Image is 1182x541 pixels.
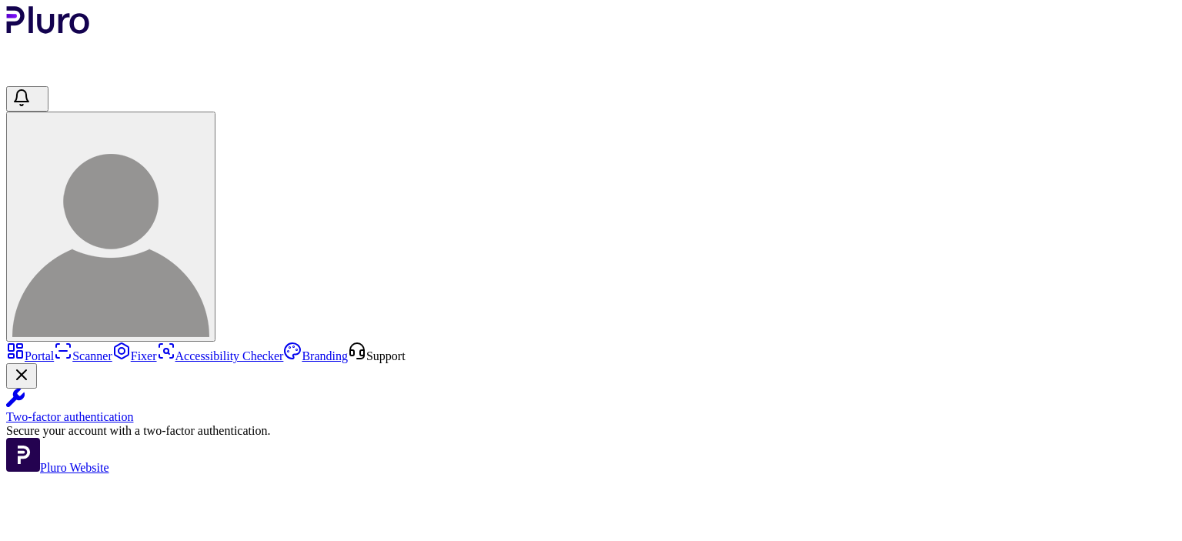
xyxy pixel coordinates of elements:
[6,349,54,362] a: Portal
[6,363,37,389] button: Close Two-factor authentication notification
[6,342,1176,475] aside: Sidebar menu
[6,389,1176,424] a: Two-factor authentication
[6,86,48,112] button: Open notifications, you have 379 new notifications
[283,349,348,362] a: Branding
[12,140,209,337] img: פרקין עדי
[6,112,215,342] button: פרקין עדי
[54,349,112,362] a: Scanner
[6,424,1176,438] div: Secure your account with a two-factor authentication.
[6,410,1176,424] div: Two-factor authentication
[348,349,406,362] a: Open Support screen
[157,349,284,362] a: Accessibility Checker
[6,461,109,474] a: Open Pluro Website
[6,23,90,36] a: Logo
[112,349,157,362] a: Fixer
